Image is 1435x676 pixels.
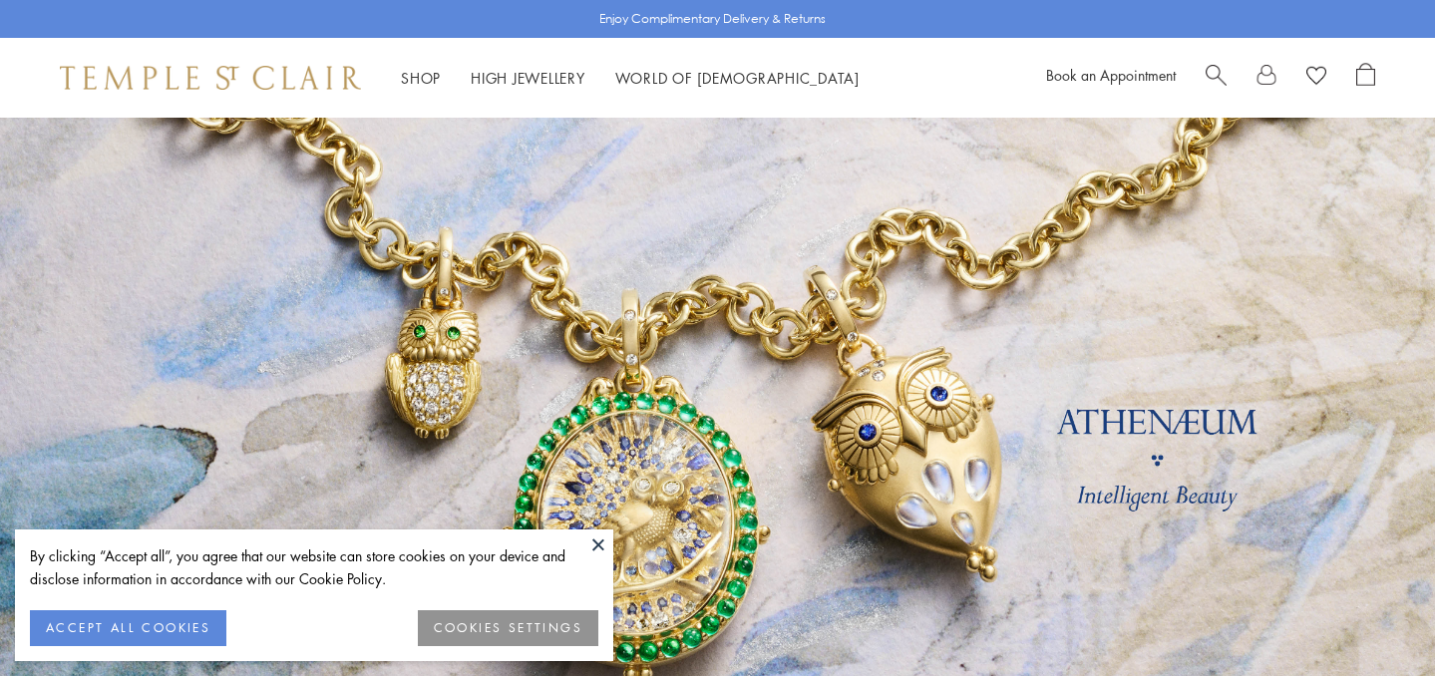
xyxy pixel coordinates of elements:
a: High JewelleryHigh Jewellery [471,68,585,88]
button: COOKIES SETTINGS [418,610,598,646]
p: Enjoy Complimentary Delivery & Returns [599,9,826,29]
a: View Wishlist [1306,63,1326,93]
iframe: Gorgias live chat messenger [1335,582,1415,656]
nav: Main navigation [401,66,860,91]
div: By clicking “Accept all”, you agree that our website can store cookies on your device and disclos... [30,544,598,590]
a: ShopShop [401,68,441,88]
a: World of [DEMOGRAPHIC_DATA]World of [DEMOGRAPHIC_DATA] [615,68,860,88]
a: Search [1206,63,1227,93]
img: Temple St. Clair [60,66,361,90]
a: Open Shopping Bag [1356,63,1375,93]
a: Book an Appointment [1046,65,1176,85]
button: ACCEPT ALL COOKIES [30,610,226,646]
